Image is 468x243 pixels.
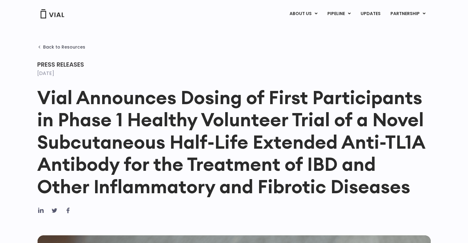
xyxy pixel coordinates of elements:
span: Press Releases [37,60,84,69]
div: Share on twitter [51,207,58,214]
img: Vial Logo [40,9,65,18]
a: PIPELINEMenu Toggle [322,9,355,19]
div: Share on linkedin [37,207,45,214]
a: UPDATES [356,9,385,19]
a: PARTNERSHIPMenu Toggle [386,9,430,19]
div: Share on facebook [64,207,72,214]
a: Back to Resources [37,45,85,49]
h1: Vial Announces Dosing of First Participants in Phase 1 Healthy Volunteer Trial of a Novel Subcuta... [37,86,431,198]
span: Back to Resources [43,45,85,49]
a: ABOUT USMenu Toggle [285,9,322,19]
time: [DATE] [37,70,54,77]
